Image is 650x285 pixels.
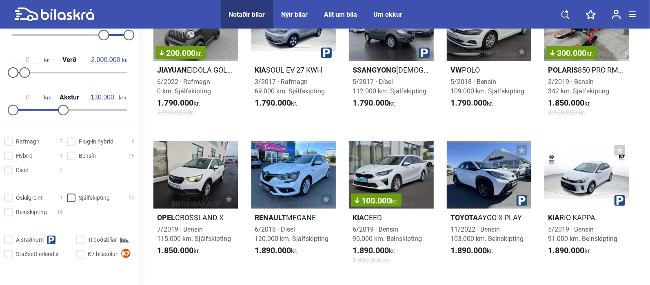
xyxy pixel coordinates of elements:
b: 1.790.000 [255,98,291,108]
span: Sjálfskipting [79,194,110,202]
b: 1.890.000 [353,245,389,255]
span: Verð [60,57,78,63]
span: 25 [129,194,135,202]
h2: RIO KAPPA [544,213,629,222]
span: 7 [60,166,63,175]
span: kr. [157,98,200,108]
h2: EIDOLA GOLFBÍLL [153,65,238,75]
h2: SOUL EV 27 KWH [251,65,336,75]
span: kr. [450,98,493,108]
span: Óskilgreint [16,194,43,202]
span: 16 [57,208,63,217]
span: 200.000 [160,49,202,57]
span: Rafmagn [16,137,40,146]
span: km. [11,94,53,101]
h2: POLO [447,65,532,75]
b: JIAYUAN [157,66,187,74]
b: 1.890.000 [450,245,487,255]
h2: AYGO X PLAY [447,213,532,222]
b: Opel [157,213,175,222]
span: kr. [195,50,202,57]
span: 3/2017 · Rafmagn 69.000 km. Sjálfskipting [255,78,325,95]
span: kr. [157,246,200,256]
b: 1.790.000 [353,98,389,108]
b: 1.890.000 [548,245,584,255]
span: 1 [60,194,63,202]
b: 1.850.000 [548,98,584,108]
span: kr. [586,50,593,57]
img: user-login.svg [612,9,621,20]
span: 6/2018 · Dísel 120.000 km. Sjálfskipting [255,225,329,243]
span: Tilboðsbílar [88,236,117,244]
span: K7 bílasölur [88,250,118,258]
a: OpelCROSSLAND X7/2019 · Bensín115.000 km. Sjálfskipting1.850.000kr. [153,141,238,272]
h2: CROSSLAND X [153,213,238,222]
b: Toyota [450,213,478,222]
span: kr. [255,98,298,108]
span: kr. [353,246,395,256]
span: kr. [89,56,127,64]
span: Dísel [16,166,28,175]
b: Ssangyong [353,66,396,74]
span: 5/2019 · Bensín 91.000 km. Beinskipting [548,225,617,243]
a: Allt um bíla [324,11,357,18]
h2: [DEMOGRAPHIC_DATA] [349,65,434,75]
b: 1.890.000 [255,245,291,255]
span: Beinskipting [16,208,47,217]
span: Akstur [58,94,81,101]
span: 11/2022 · Bensín 103.000 km. Beinskipting [450,225,524,243]
a: KiaRIO KAPPA5/2019 · Bensín91.000 km. Beinskipting1.890.000kr. [544,141,629,272]
b: Kia [353,213,364,222]
b: Kia [255,66,266,74]
div: Nýir bílar [282,11,308,18]
img: parking.png [419,48,430,58]
span: 5/2018 · Bensín 109.000 km. Sjálfskipting [450,78,524,95]
span: kr. [391,197,397,205]
b: VW [450,66,462,74]
a: Um okkur [374,11,403,18]
span: kr. [548,98,591,108]
span: 100.000 [355,197,397,205]
img: parking.png [615,195,625,206]
span: 1 [60,152,63,160]
span: Staðsett erlendis [16,250,58,258]
img: parking.png [321,48,332,58]
span: 300.000 [550,49,593,57]
h2: CEED [349,213,434,222]
img: parking.png [517,195,527,206]
span: 7 [60,137,63,146]
span: km. [86,94,127,101]
span: 6/2022 · Rafmagn 0 km. Sjálfskipting [157,78,211,95]
span: 5/2017 · Dísel 112.000 km. Sjálfskipting [353,78,426,95]
a: ToyotaAYGO X PLAY11/2022 · Bensín103.000 km. Beinskipting1.890.000kr. [447,141,532,272]
span: kr. [11,56,49,64]
span: 7/2019 · Bensín 115.000 km. Sjálfskipting [157,225,231,243]
a: Notaðir bílar [229,11,265,18]
span: Á staðnum [16,236,44,244]
span: 1.990.000 kr. [353,256,390,265]
b: 1.790.000 [450,98,487,108]
b: Kia [548,213,559,222]
b: Polaris [548,66,578,74]
span: 26 [129,152,135,160]
b: 1.790.000 [157,98,193,108]
span: 2/2019 · Bensín 342 km. Sjálfskipting [548,78,609,95]
span: kr. [548,246,591,256]
span: kr. [255,246,298,256]
h2: MEGANE [251,213,336,222]
span: 2.150.000 kr. [548,108,585,117]
a: 100.000kr.KiaCEED6/2019 · Bensín90.000 km. Beinskipting1.890.000kr.1.990.000 kr. [349,141,434,272]
span: 6/2019 · Bensín 90.000 km. Beinskipting [353,225,422,243]
h2: 850 PRO RMK 155 PIDD AXYS [544,65,629,75]
span: Bensín [79,152,96,160]
span: Plug-in hybrid [79,137,113,146]
b: Renault [255,213,286,222]
span: 1.990.000 kr. [157,108,194,117]
span: kr. [353,98,395,108]
span: Hybrid [16,152,33,160]
span: kr. [450,246,493,256]
span: 0 [132,137,135,146]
